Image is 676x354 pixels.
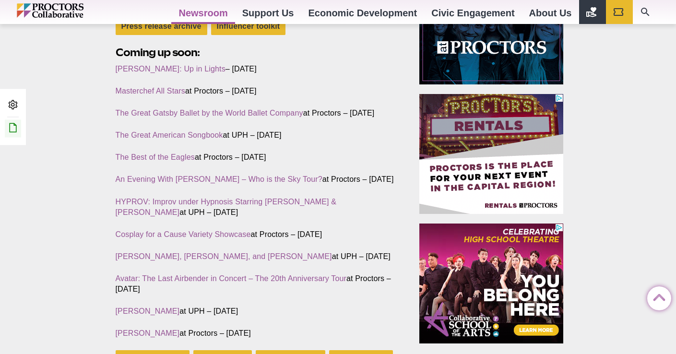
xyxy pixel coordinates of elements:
p: at Proctors – [DATE] [116,152,398,163]
p: at Proctors – [DATE] [116,86,398,96]
p: at UPH – [DATE] [116,197,398,218]
p: at UPH – [DATE] [116,251,398,262]
a: Admin Area [5,96,21,114]
p: – [DATE] [116,64,398,74]
iframe: Advertisement [419,94,563,214]
a: Press release archive [116,18,207,35]
a: [PERSON_NAME]: Up in Lights [116,65,225,73]
a: [PERSON_NAME] [116,329,180,337]
p: at Proctors – [DATE] [116,229,398,240]
p: at Proctors – [DATE] [116,273,398,295]
a: Influencer toolkit [211,18,286,35]
p: at UPH – [DATE] [116,306,398,317]
p: at Proctors – [DATE] [116,328,398,339]
h2: Coming up soon: [116,45,398,60]
p: at Proctors – [DATE] [116,108,398,118]
p: at UPH – [DATE] [116,130,398,141]
a: Back to Top [647,287,666,306]
a: The Great American Songbook [116,131,223,139]
a: Avatar: The Last Airbender in Concert – The 20th Anniversary Tour [116,274,347,283]
a: HYPROV: Improv under Hypnosis Starring [PERSON_NAME] & [PERSON_NAME] [116,198,337,216]
a: The Best of the Eagles [116,153,195,161]
a: Masterchef All Stars [116,87,185,95]
p: at Proctors – [DATE] [116,174,398,185]
a: The Great Gatsby Ballet by the World Ballet Company [116,109,303,117]
img: Proctors logo [17,3,125,18]
a: An Evening With [PERSON_NAME] – Who is the Sky Tour? [116,175,322,183]
a: Edit this Post/Page [5,119,21,137]
a: Cosplay for a Cause Variety Showcase [116,230,251,238]
a: [PERSON_NAME], [PERSON_NAME], and [PERSON_NAME] [116,252,332,260]
a: [PERSON_NAME] [116,307,180,315]
iframe: Advertisement [419,224,563,343]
